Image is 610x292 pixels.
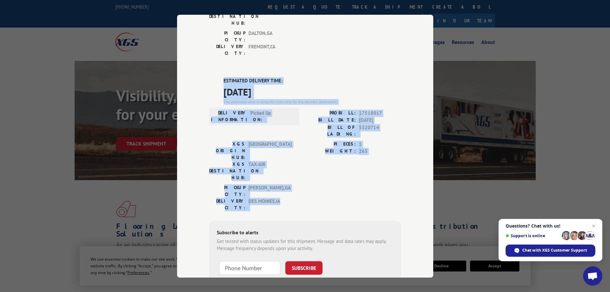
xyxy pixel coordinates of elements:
[359,109,401,117] span: 17518017
[248,161,292,181] span: TAX-AIR
[359,117,401,124] span: [DATE]
[209,184,245,197] label: PICKUP CITY:
[359,140,401,148] span: 1
[209,30,245,43] label: PICKUP CITY:
[583,266,602,286] div: Open chat
[305,124,356,137] label: BILL OF LADING:
[359,124,401,137] span: 5320714
[305,117,356,124] label: BILL DATE:
[250,109,294,123] span: Picked Up
[248,6,292,27] span: [PERSON_NAME] CA
[359,148,401,155] span: 265
[248,30,292,43] span: DALTON , GA
[211,109,247,123] label: DELIVERY INFORMATION:
[209,197,245,211] label: DELIVERY CITY:
[209,161,245,181] label: XGS DESTINATION HUB:
[224,99,401,104] div: The estimated time is using the time zone for the delivery destination.
[522,247,587,253] span: Chat with XGS Customer Support
[248,43,292,57] span: FREMONT , CA
[305,148,356,155] label: WEIGHT:
[248,184,292,197] span: [PERSON_NAME] , GA
[305,140,356,148] label: PIECES:
[224,77,401,85] label: ESTIMATED DELIVERY TIME:
[590,222,598,230] span: Close chat
[506,245,595,257] div: Chat with XGS Customer Support
[248,197,292,211] span: DES MOINES , IA
[305,109,356,117] label: PROBILL:
[248,140,292,161] span: [GEOGRAPHIC_DATA]
[506,233,559,238] span: Support is online
[209,140,245,161] label: XGS ORIGIN HUB:
[285,261,322,274] button: SUBSCRIBE
[209,6,245,27] label: XGS DESTINATION HUB:
[506,223,595,229] span: Questions? Chat with us!
[209,43,245,57] label: DELIVERY CITY:
[224,84,401,99] span: [DATE]
[219,261,280,274] input: Phone Number
[217,238,394,252] div: Get texted with status updates for this shipment. Message and data rates may apply. Message frequ...
[217,228,394,238] div: Subscribe to alerts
